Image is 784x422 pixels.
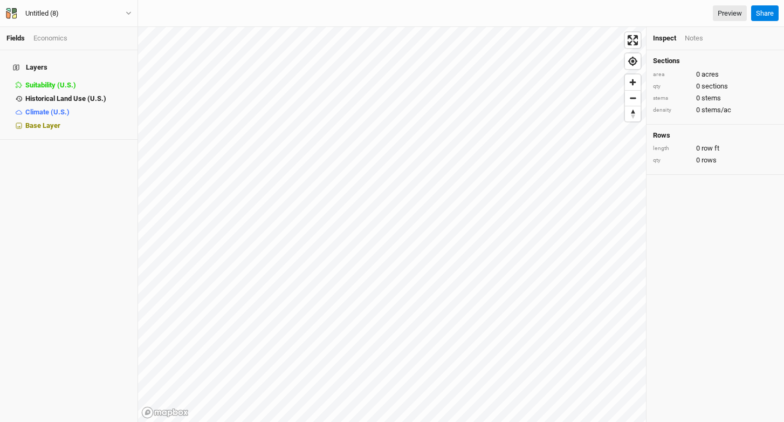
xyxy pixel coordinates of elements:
[25,81,76,89] span: Suitability (U.S.)
[33,33,67,43] div: Economics
[653,145,691,153] div: length
[625,32,641,48] button: Enter fullscreen
[25,8,59,19] div: Untitled (8)
[625,106,641,121] button: Reset bearing to north
[25,121,131,130] div: Base Layer
[653,94,691,103] div: stems
[653,83,691,91] div: qty
[702,144,719,153] span: row ft
[625,53,641,69] button: Find my location
[653,81,778,91] div: 0
[653,144,778,153] div: 0
[653,93,778,103] div: 0
[653,131,778,140] h4: Rows
[25,108,131,117] div: Climate (U.S.)
[702,81,728,91] span: sections
[702,105,731,115] span: stems/ac
[653,105,778,115] div: 0
[685,33,703,43] div: Notes
[653,57,778,65] h4: Sections
[702,155,717,165] span: rows
[25,108,70,116] span: Climate (U.S.)
[653,106,691,114] div: density
[25,94,106,103] span: Historical Land Use (U.S.)
[25,94,131,103] div: Historical Land Use (U.S.)
[702,70,719,79] span: acres
[141,406,189,419] a: Mapbox logo
[653,155,778,165] div: 0
[702,93,721,103] span: stems
[138,27,646,422] canvas: Map
[751,5,779,22] button: Share
[25,81,131,90] div: Suitability (U.S.)
[625,90,641,106] button: Zoom out
[653,156,691,165] div: qty
[25,121,60,130] span: Base Layer
[6,34,25,42] a: Fields
[6,57,131,78] h4: Layers
[653,33,676,43] div: Inspect
[625,74,641,90] button: Zoom in
[625,91,641,106] span: Zoom out
[713,5,747,22] a: Preview
[653,70,778,79] div: 0
[653,71,691,79] div: area
[5,8,132,19] button: Untitled (8)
